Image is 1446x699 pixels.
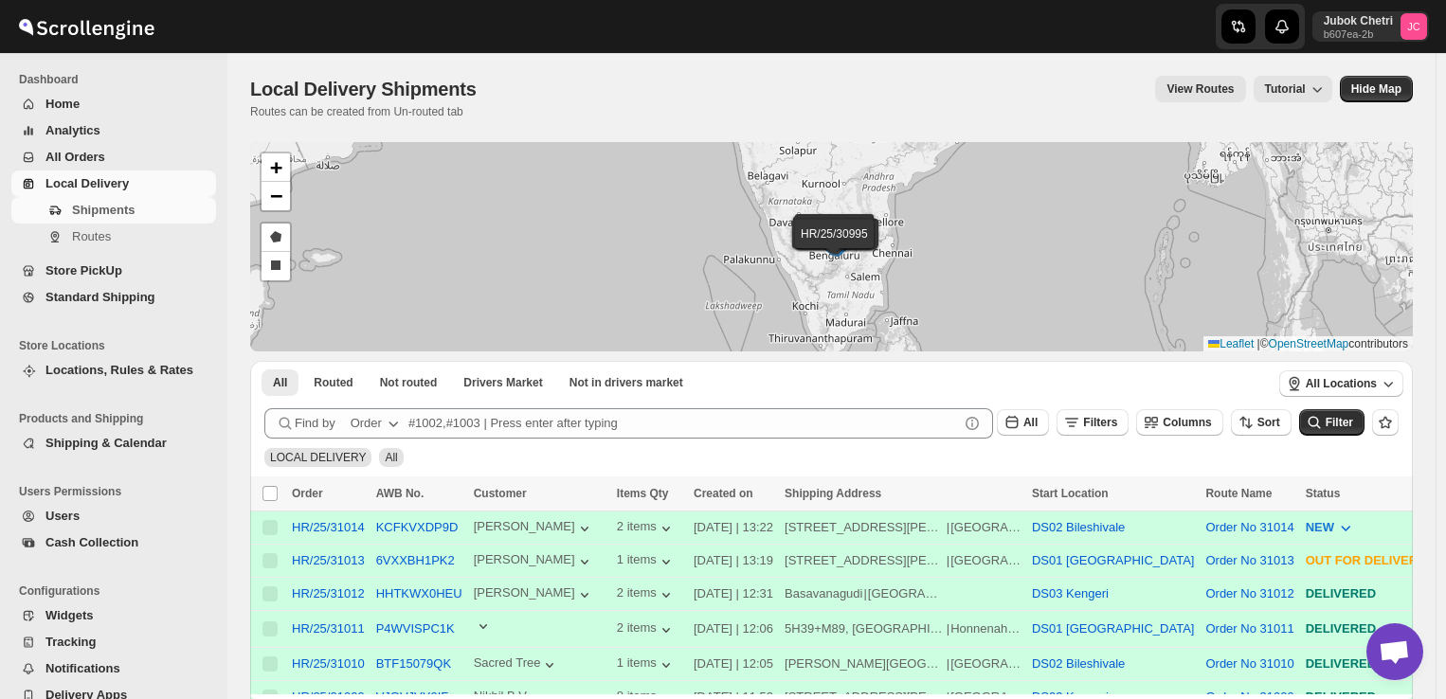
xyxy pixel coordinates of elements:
[463,375,542,390] span: Drivers Market
[339,408,414,439] button: Order
[617,519,676,538] button: 2 items
[1136,409,1222,436] button: Columns
[262,369,298,396] button: All
[785,584,862,603] div: Basavanagudi
[1257,337,1260,350] span: |
[45,263,122,278] span: Store PickUp
[785,551,1021,570] div: |
[45,509,80,523] span: Users
[270,155,282,179] span: +
[785,584,1021,603] div: |
[11,117,216,144] button: Analytics
[617,552,676,571] button: 1 items
[694,584,773,603] div: [DATE] | 12:31
[1306,553,1426,567] span: OUT FOR DELIVERY
[1032,656,1125,671] button: DS02 Bileshivale
[474,519,594,538] button: [PERSON_NAME]
[820,234,848,255] img: Marker
[11,629,216,655] button: Tracking
[273,375,287,390] span: All
[15,3,157,50] img: ScrollEngine
[1163,416,1211,429] span: Columns
[11,144,216,170] button: All Orders
[19,411,218,426] span: Products and Shipping
[1083,416,1117,429] span: Filters
[1166,81,1234,97] span: View Routes
[1306,376,1377,391] span: All Locations
[1208,337,1254,350] a: Leaflet
[11,357,216,384] button: Locations, Rules & Rates
[1257,416,1280,429] span: Sort
[45,661,120,675] span: Notifications
[785,518,946,537] div: [STREET_ADDRESS][PERSON_NAME]
[785,487,881,500] span: Shipping Address
[820,231,848,252] img: Marker
[1401,13,1427,40] span: Jubok Chetri
[19,484,218,499] span: Users Permissions
[1057,409,1129,436] button: Filters
[1407,21,1420,32] text: JC
[376,553,455,567] button: 6VXXBH1PK2
[376,586,462,600] button: HHTKWX0HEU
[1205,553,1293,567] button: Order No 31013
[262,182,290,210] a: Zoom out
[19,338,218,353] span: Store Locations
[1294,512,1366,543] button: NEW
[11,655,216,682] button: Notifications
[1324,28,1393,40] p: b607ea-2b
[474,585,594,604] button: [PERSON_NAME]
[785,619,946,638] div: 5H39+M89, [GEOGRAPHIC_DATA], [GEOGRAPHIC_DATA], [GEOGRAPHIC_DATA], 560119
[785,551,946,570] div: [STREET_ADDRESS][PERSON_NAME]
[617,655,676,674] button: 1 items
[250,79,477,99] span: Local Delivery Shipments
[1205,520,1293,534] button: Order No 31014
[474,552,594,571] div: [PERSON_NAME]
[821,236,849,257] img: Marker
[1299,409,1365,436] button: Filter
[351,414,382,433] div: Order
[408,408,959,439] input: #1002,#1003 | Press enter after typing
[950,518,1021,537] div: [GEOGRAPHIC_DATA]
[11,197,216,224] button: Shipments
[617,585,676,604] button: 2 items
[270,451,366,464] span: LOCAL DELIVERY
[819,232,847,253] img: Marker
[617,620,676,639] div: 2 items
[819,233,847,254] img: Marker
[292,487,323,500] span: Order
[45,635,96,649] span: Tracking
[1366,623,1423,680] div: Open chat
[11,602,216,629] button: Widgets
[314,375,352,390] span: Routed
[617,487,669,500] span: Items Qty
[292,656,365,671] button: HR/25/31010
[292,621,365,636] button: HR/25/31011
[1205,586,1293,600] button: Order No 31012
[694,619,773,638] div: [DATE] | 12:06
[1205,621,1293,636] button: Order No 31011
[1306,487,1341,500] span: Status
[11,224,216,250] button: Routes
[818,235,846,256] img: Marker
[452,369,553,396] button: Claimable
[385,451,397,464] span: All
[694,487,753,500] span: Created on
[292,553,365,567] div: HR/25/31013
[1032,520,1125,534] button: DS02 Bileshivale
[824,236,853,257] img: Marker
[1312,11,1429,42] button: User menu
[474,487,527,500] span: Customer
[1326,416,1353,429] span: Filter
[45,176,129,190] span: Local Delivery
[950,551,1021,570] div: [GEOGRAPHIC_DATA]
[1279,370,1403,397] button: All Locations
[474,655,560,674] div: Sacred Tree
[822,236,851,257] img: Marker
[785,619,1021,638] div: |
[694,518,773,537] div: [DATE] | 13:22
